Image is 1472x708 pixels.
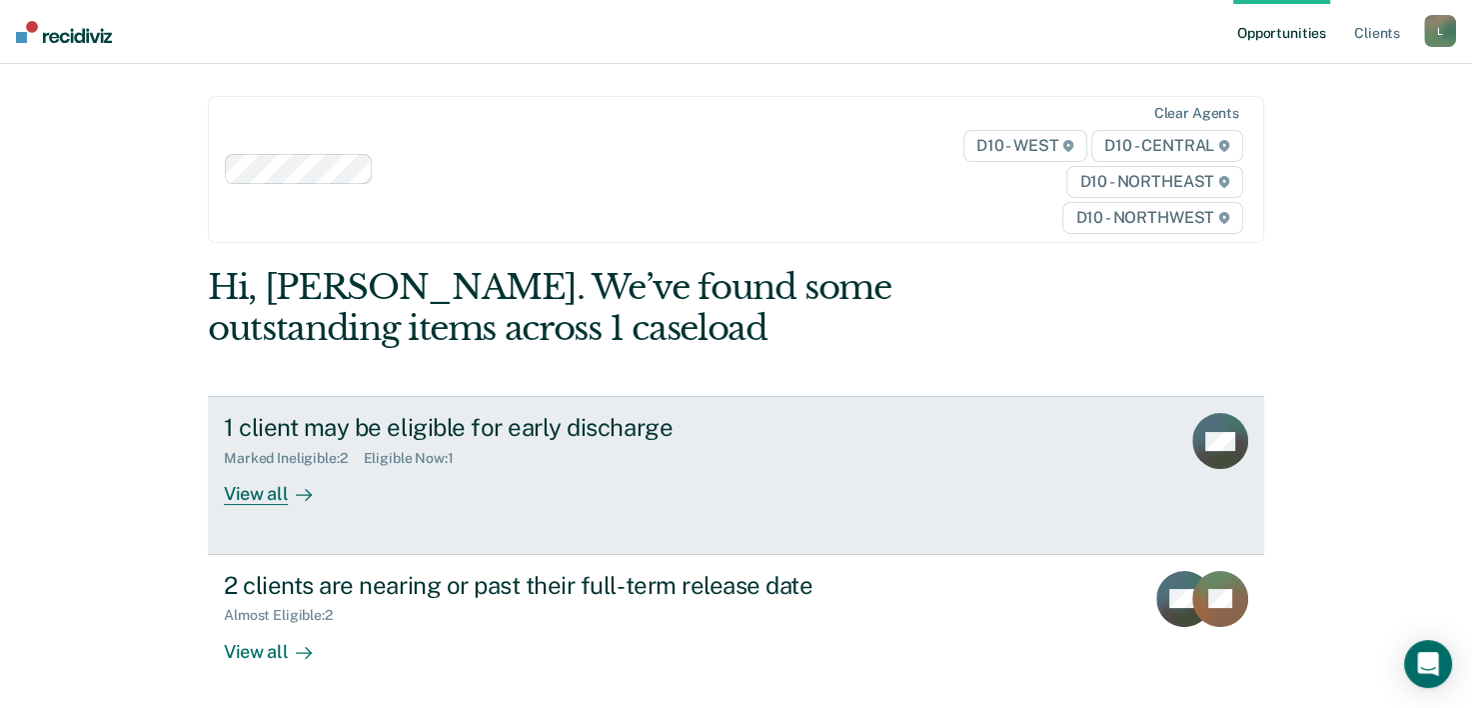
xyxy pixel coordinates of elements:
div: 2 clients are nearing or past their full-term release date [224,571,925,600]
div: Marked Ineligible : 2 [224,450,363,467]
span: D10 - NORTHWEST [1062,202,1242,234]
div: Hi, [PERSON_NAME]. We’ve found some outstanding items across 1 caseload [208,267,1052,349]
span: D10 - CENTRAL [1091,130,1243,162]
div: Clear agents [1154,105,1239,122]
div: 1 client may be eligible for early discharge [224,413,925,442]
a: 1 client may be eligible for early dischargeMarked Ineligible:2Eligible Now:1View all [208,396,1264,554]
div: View all [224,467,336,506]
div: Almost Eligible : 2 [224,607,349,624]
button: L [1424,15,1456,47]
div: View all [224,624,336,663]
img: Recidiviz [16,21,112,43]
span: D10 - NORTHEAST [1066,166,1242,198]
span: D10 - WEST [963,130,1087,162]
div: Open Intercom Messenger [1404,640,1452,688]
div: Eligible Now : 1 [364,450,470,467]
